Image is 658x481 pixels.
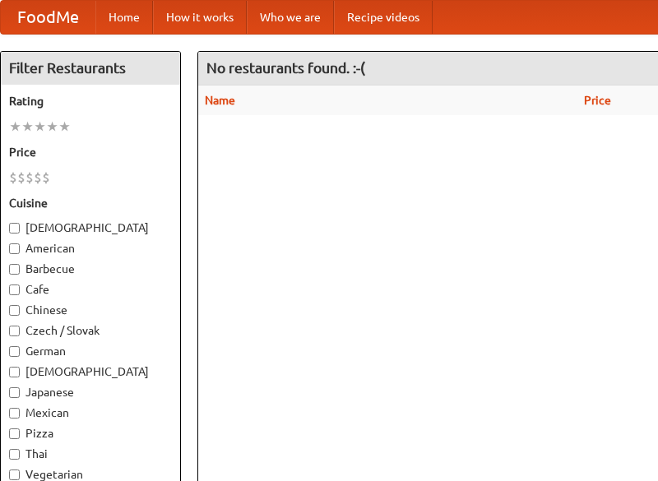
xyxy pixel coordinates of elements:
label: Thai [9,446,172,462]
input: [DEMOGRAPHIC_DATA] [9,223,20,234]
li: ★ [21,118,34,136]
label: Barbecue [9,261,172,277]
input: Cafe [9,284,20,295]
li: ★ [34,118,46,136]
a: Name [205,94,235,107]
li: $ [9,169,17,187]
a: How it works [153,1,247,34]
input: Japanese [9,387,20,398]
label: Czech / Slovak [9,322,172,339]
ng-pluralize: No restaurants found. :-( [206,60,365,76]
li: ★ [58,118,71,136]
li: ★ [9,118,21,136]
li: $ [25,169,34,187]
label: [DEMOGRAPHIC_DATA] [9,363,172,380]
h4: Filter Restaurants [1,52,180,85]
label: Pizza [9,425,172,442]
a: Price [584,94,611,107]
input: [DEMOGRAPHIC_DATA] [9,367,20,377]
input: Czech / Slovak [9,326,20,336]
li: ★ [46,118,58,136]
h5: Price [9,144,172,160]
label: [DEMOGRAPHIC_DATA] [9,220,172,236]
input: Vegetarian [9,469,20,480]
input: American [9,243,20,254]
input: Chinese [9,305,20,316]
li: $ [42,169,50,187]
a: Home [95,1,153,34]
label: Japanese [9,384,172,400]
a: FoodMe [1,1,95,34]
a: Recipe videos [334,1,433,34]
label: German [9,343,172,359]
input: Mexican [9,408,20,419]
input: Pizza [9,428,20,439]
input: Barbecue [9,264,20,275]
li: $ [34,169,42,187]
li: $ [17,169,25,187]
label: Cafe [9,281,172,298]
label: Chinese [9,302,172,318]
input: Thai [9,449,20,460]
label: American [9,240,172,257]
a: Who we are [247,1,334,34]
h5: Cuisine [9,195,172,211]
h5: Rating [9,93,172,109]
input: German [9,346,20,357]
label: Mexican [9,405,172,421]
